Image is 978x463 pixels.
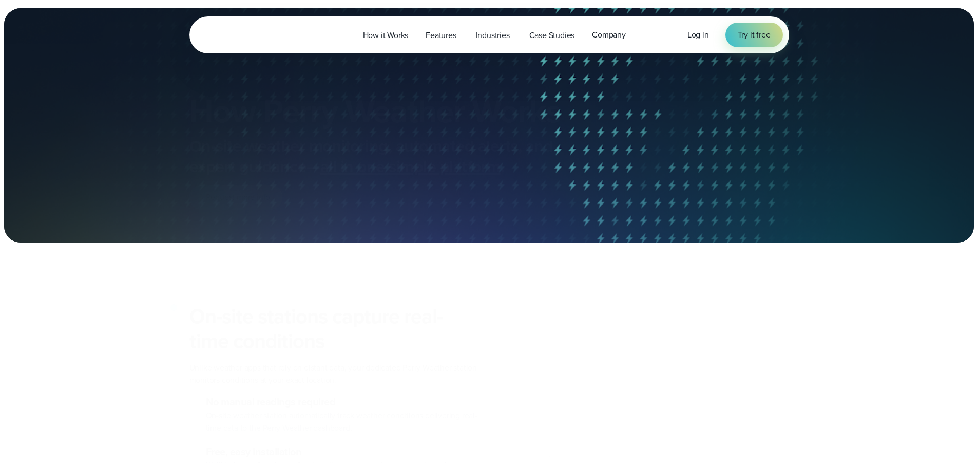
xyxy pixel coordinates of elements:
span: How it Works [363,29,409,42]
span: Try it free [738,29,771,41]
span: Features [426,29,456,42]
span: Company [592,29,626,41]
a: How it Works [354,25,417,46]
a: Case Studies [521,25,584,46]
a: Try it free [725,23,783,47]
span: Case Studies [529,29,575,42]
span: Industries [476,29,510,42]
a: Log in [687,29,709,41]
